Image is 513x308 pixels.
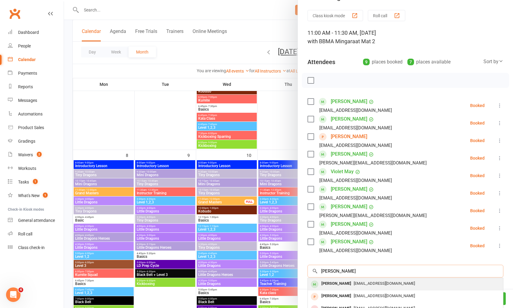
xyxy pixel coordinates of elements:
div: Payments [18,71,37,76]
a: [PERSON_NAME] [331,132,367,141]
div: Reports [18,84,33,89]
iframe: Intercom live chat [6,287,21,302]
a: [PERSON_NAME] [331,219,367,229]
div: Tasks [18,180,29,184]
span: 1 [43,193,48,198]
div: Class check-in [18,245,45,250]
span: 4 [18,287,23,292]
input: Search to add attendees [307,265,503,277]
a: Waivers 2 [8,148,64,162]
div: 7 [407,59,414,65]
div: Gradings [18,139,35,144]
div: [EMAIL_ADDRESS][DOMAIN_NAME] [319,247,392,255]
a: [PERSON_NAME] [331,149,367,159]
div: Booked [470,173,485,178]
span: 2 [37,152,42,157]
div: Messages [18,98,37,103]
div: [EMAIL_ADDRESS][DOMAIN_NAME] [319,124,392,132]
div: Calendar [18,57,36,62]
span: [EMAIL_ADDRESS][DOMAIN_NAME] [354,293,415,298]
a: Violet May [331,167,354,177]
div: [EMAIL_ADDRESS][DOMAIN_NAME] [319,177,392,184]
div: Automations [18,112,43,116]
div: Booked [470,121,485,125]
a: Messages [8,94,64,107]
a: [PERSON_NAME] [331,184,367,194]
div: Workouts [18,166,36,171]
div: Attendees [307,58,335,66]
div: places available [407,58,451,66]
div: Booked [470,191,485,195]
span: with BBMA Mingara [307,38,355,44]
a: Gradings [8,135,64,148]
div: Sort by [483,58,503,66]
a: Reports [8,80,64,94]
div: Booked [470,209,485,213]
a: Class kiosk mode [8,241,64,255]
a: [PERSON_NAME] [331,97,367,106]
a: Clubworx [7,6,22,21]
div: [EMAIL_ADDRESS][DOMAIN_NAME] [319,194,392,202]
div: Booked [470,226,485,230]
div: member [311,280,318,288]
div: [EMAIL_ADDRESS][DOMAIN_NAME] [319,229,392,237]
a: General attendance kiosk mode [8,214,64,227]
button: Roll call [368,10,405,21]
div: Booked [470,103,485,108]
span: at Mat 2 [355,38,375,44]
button: Class kiosk mode [307,10,363,21]
div: Product Sales [18,125,44,130]
div: [PERSON_NAME] [319,292,354,300]
a: Automations [8,107,64,121]
a: Product Sales [8,121,64,135]
a: [PERSON_NAME] [331,202,367,212]
div: General attendance [18,218,55,223]
a: Payments [8,66,64,80]
span: 1 [33,179,38,184]
div: [PERSON_NAME][EMAIL_ADDRESS][DOMAIN_NAME] [319,212,427,219]
div: People [18,44,31,48]
a: Dashboard [8,26,64,39]
a: Tasks 1 [8,175,64,189]
div: Booked [470,156,485,160]
a: [PERSON_NAME] [331,114,367,124]
div: [EMAIL_ADDRESS][DOMAIN_NAME] [319,106,392,114]
div: Waivers [18,152,33,157]
div: prospect [311,293,318,300]
div: Booked [470,244,485,248]
div: [PERSON_NAME][EMAIL_ADDRESS][DOMAIN_NAME] [319,159,427,167]
div: What's New [18,193,40,198]
div: 9 [363,59,370,65]
div: places booked [363,58,403,66]
span: [EMAIL_ADDRESS][DOMAIN_NAME] [354,281,415,286]
a: What's New1 [8,189,64,203]
div: [EMAIL_ADDRESS][DOMAIN_NAME] [319,141,392,149]
a: People [8,39,64,53]
div: Roll call [18,232,32,236]
a: Roll call [8,227,64,241]
div: [PERSON_NAME] [319,279,354,288]
div: 11:00 AM - 11:30 AM, [DATE] [307,29,503,46]
div: Dashboard [18,30,39,35]
a: [PERSON_NAME] [331,237,367,247]
a: Workouts [8,162,64,175]
div: Booked [470,138,485,143]
a: Calendar [8,53,64,66]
